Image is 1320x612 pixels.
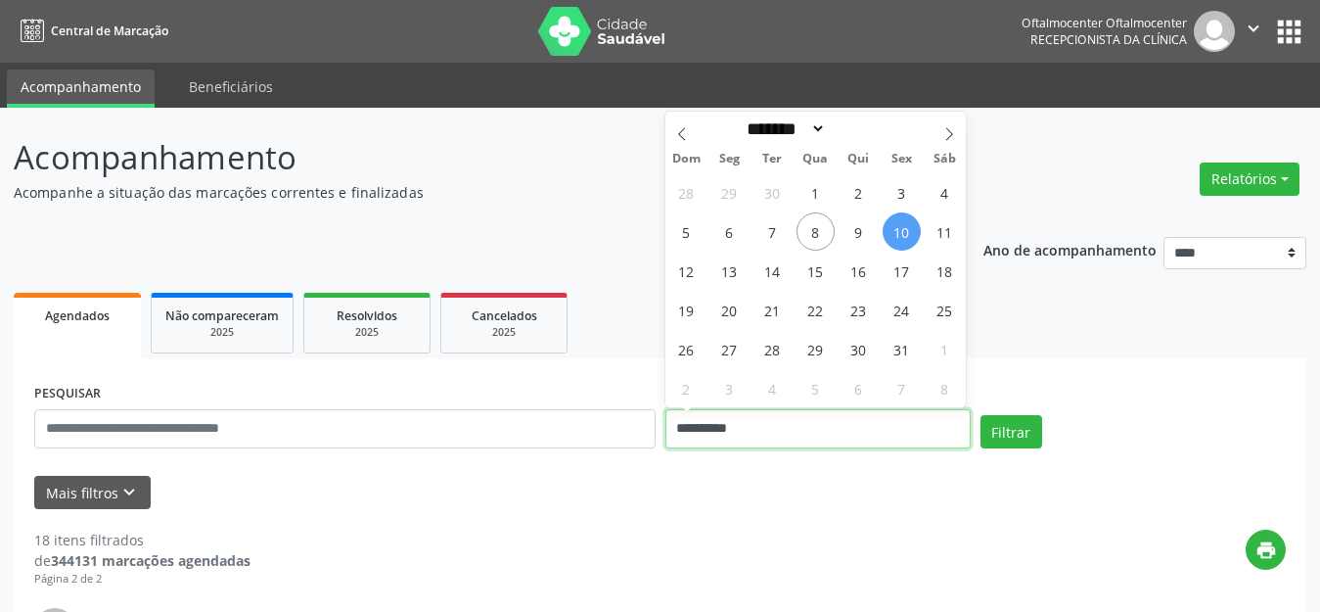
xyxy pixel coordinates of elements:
span: Outubro 13, 2025 [710,252,749,290]
span: Novembro 6, 2025 [840,369,878,407]
div: 2025 [455,325,553,340]
span: Outubro 18, 2025 [926,252,964,290]
span: Qui [837,153,880,165]
span: Agendados [45,307,110,324]
button: apps [1272,15,1306,49]
span: Outubro 15, 2025 [797,252,835,290]
span: Novembro 7, 2025 [883,369,921,407]
p: Ano de acompanhamento [983,237,1157,261]
span: Outubro 16, 2025 [840,252,878,290]
span: Outubro 29, 2025 [797,330,835,368]
span: Outubro 6, 2025 [710,212,749,251]
a: Central de Marcação [14,15,168,47]
span: Outubro 14, 2025 [753,252,792,290]
span: Novembro 1, 2025 [926,330,964,368]
span: Outubro 12, 2025 [667,252,706,290]
span: Qua [794,153,837,165]
div: 18 itens filtrados [34,530,250,550]
i: keyboard_arrow_down [118,482,140,503]
span: Cancelados [472,307,537,324]
span: Outubro 9, 2025 [840,212,878,251]
span: Outubro 22, 2025 [797,291,835,329]
span: Outubro 8, 2025 [797,212,835,251]
span: Outubro 28, 2025 [753,330,792,368]
span: Outubro 20, 2025 [710,291,749,329]
span: Sáb [923,153,966,165]
span: Setembro 30, 2025 [753,173,792,212]
input: Year [826,118,890,139]
span: Outubro 21, 2025 [753,291,792,329]
span: Outubro 4, 2025 [926,173,964,212]
span: Setembro 29, 2025 [710,173,749,212]
div: 2025 [165,325,279,340]
i:  [1243,18,1264,39]
a: Acompanhamento [7,70,155,108]
span: Outubro 31, 2025 [883,330,921,368]
span: Resolvidos [337,307,397,324]
span: Outubro 1, 2025 [797,173,835,212]
span: Novembro 2, 2025 [667,369,706,407]
div: de [34,550,250,571]
span: Outubro 26, 2025 [667,330,706,368]
span: Outubro 23, 2025 [840,291,878,329]
span: Outubro 24, 2025 [883,291,921,329]
span: Outubro 25, 2025 [926,291,964,329]
span: Central de Marcação [51,23,168,39]
div: Página 2 de 2 [34,571,250,588]
strong: 344131 marcações agendadas [51,551,250,570]
span: Recepcionista da clínica [1030,31,1187,48]
span: Outubro 30, 2025 [840,330,878,368]
button: Filtrar [980,415,1042,448]
span: Outubro 11, 2025 [926,212,964,251]
div: 2025 [318,325,416,340]
span: Outubro 27, 2025 [710,330,749,368]
span: Novembro 5, 2025 [797,369,835,407]
button: Mais filtroskeyboard_arrow_down [34,476,151,510]
span: Novembro 8, 2025 [926,369,964,407]
span: Ter [751,153,794,165]
p: Acompanhamento [14,133,919,182]
a: Beneficiários [175,70,287,104]
span: Outubro 7, 2025 [753,212,792,251]
span: Outubro 17, 2025 [883,252,921,290]
button: Relatórios [1200,163,1299,196]
span: Novembro 4, 2025 [753,369,792,407]
span: Seg [707,153,751,165]
span: Dom [665,153,708,165]
span: Outubro 19, 2025 [667,291,706,329]
span: Outubro 10, 2025 [883,212,921,251]
p: Acompanhe a situação das marcações correntes e finalizadas [14,182,919,203]
button: print [1246,530,1286,570]
span: Novembro 3, 2025 [710,369,749,407]
span: Outubro 5, 2025 [667,212,706,251]
select: Month [741,118,827,139]
span: Sex [880,153,923,165]
i: print [1255,540,1277,561]
span: Outubro 3, 2025 [883,173,921,212]
button:  [1235,11,1272,52]
span: Setembro 28, 2025 [667,173,706,212]
div: Oftalmocenter Oftalmocenter [1022,15,1187,31]
label: PESQUISAR [34,379,101,409]
span: Outubro 2, 2025 [840,173,878,212]
img: img [1194,11,1235,52]
span: Não compareceram [165,307,279,324]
